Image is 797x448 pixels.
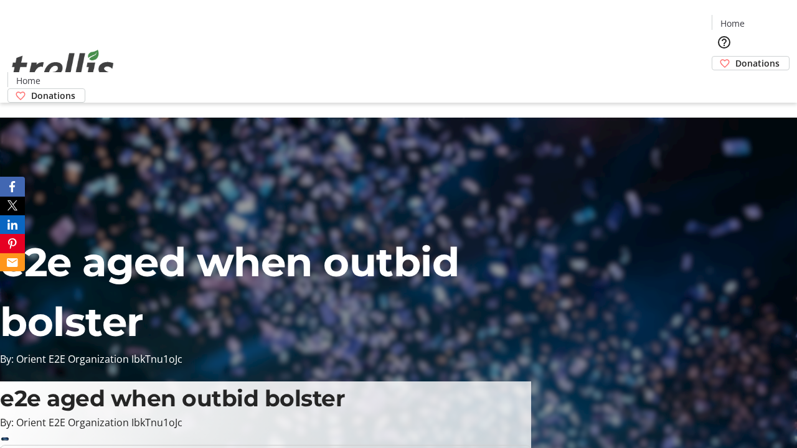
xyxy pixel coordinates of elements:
button: Help [712,30,737,55]
a: Donations [7,88,85,103]
span: Donations [31,89,75,102]
a: Home [712,17,752,30]
span: Home [16,74,40,87]
a: Home [8,74,48,87]
span: Donations [735,57,780,70]
button: Cart [712,70,737,95]
img: Orient E2E Organization IbkTnu1oJc's Logo [7,36,118,98]
a: Donations [712,56,790,70]
span: Home [720,17,745,30]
